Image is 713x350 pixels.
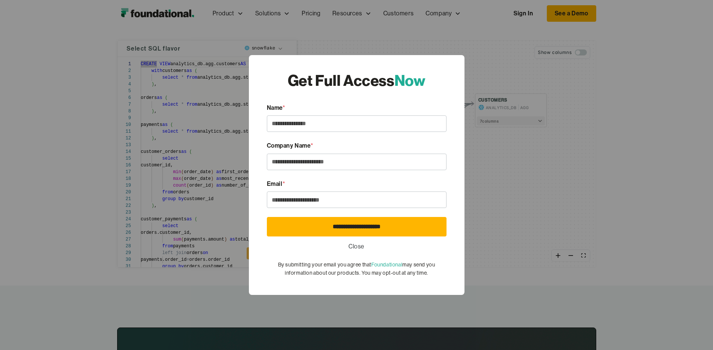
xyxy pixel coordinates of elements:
[267,103,447,277] form: Email Form [Query Analysis]
[267,179,447,189] div: Email
[288,70,426,91] div: Get Full Access
[267,141,447,151] div: Company Name
[371,262,402,268] a: Foundational
[348,242,365,251] a: Close
[267,260,447,277] div: By submitting your email you agree that may send you information about our products. You may opt-...
[267,103,447,113] div: Name
[394,71,426,90] span: Now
